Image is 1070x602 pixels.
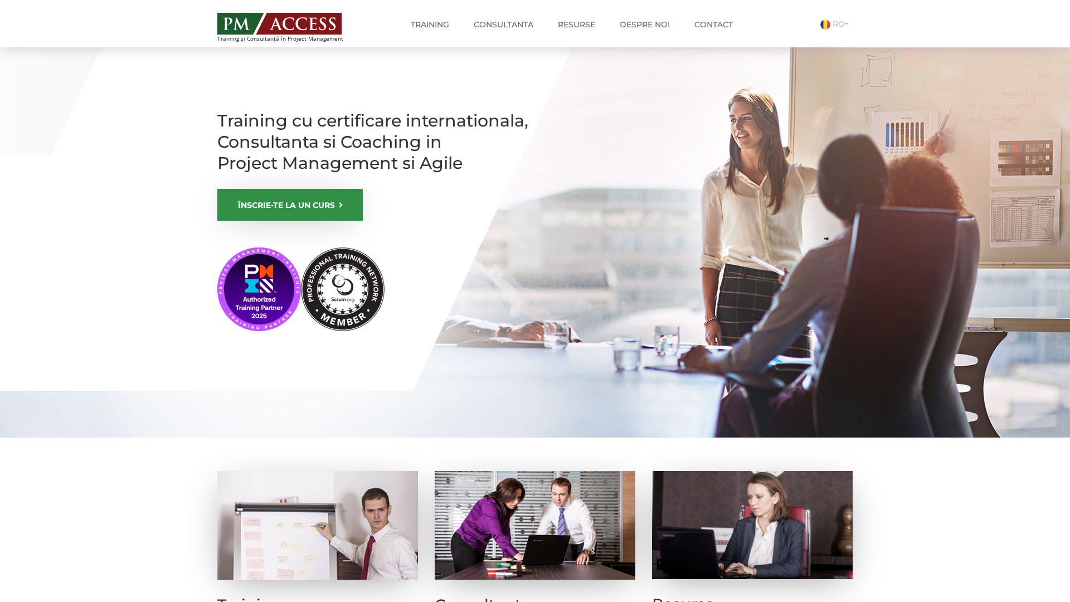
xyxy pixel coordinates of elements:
[820,19,853,29] a: RO
[217,189,363,221] a: ÎNSCRIE-TE LA UN CURS
[217,471,418,580] img: Training
[686,13,741,36] a: Contact
[217,13,342,35] img: PM ACCESS - Echipa traineri si consultanti certificati PMP: Narciss Popescu, Mihai Olaru, Monica ...
[217,247,385,331] img: PMI
[217,9,364,42] a: Training și Consultanță în Project Management
[217,110,529,174] h1: Training cu certificare internationala, Consultanta si Coaching in Project Management si Agile
[549,13,604,36] a: Resurse
[611,13,678,36] a: Despre noi
[435,471,635,580] img: Consultanta
[465,13,542,36] a: Consultanta
[820,20,830,30] img: Romana
[402,13,458,36] a: Training
[652,471,853,579] img: Resurse
[217,36,364,42] span: Training și Consultanță în Project Management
